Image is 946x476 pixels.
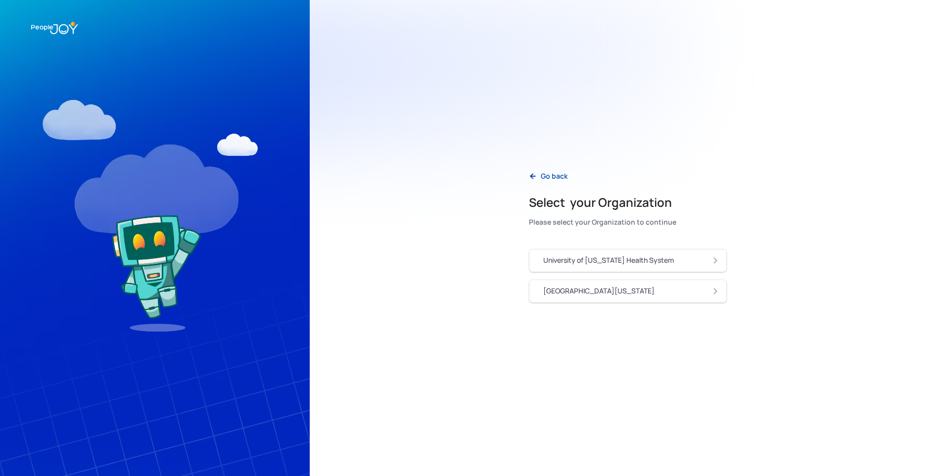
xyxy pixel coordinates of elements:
[543,255,674,265] div: University of [US_STATE] Health System
[541,171,568,181] div: Go back
[529,215,676,229] div: Please select your Organization to continue
[529,249,727,272] a: University of [US_STATE] Health System
[543,286,655,296] div: [GEOGRAPHIC_DATA][US_STATE]
[521,166,575,187] a: Go back
[529,194,676,210] h2: Select your Organization
[529,280,727,303] a: [GEOGRAPHIC_DATA][US_STATE]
